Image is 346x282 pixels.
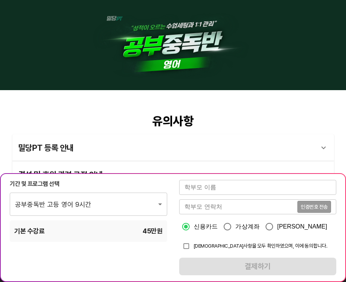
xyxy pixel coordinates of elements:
[10,193,167,216] div: 공부중독반 고등 영어 9시간
[18,139,315,157] div: 밀당PT 등록 안내
[143,227,162,236] span: 45만 원
[179,199,297,214] input: 학부모 연락처를 입력해주세요
[14,227,45,236] span: 기본 수강료
[10,180,167,188] div: 기간 및 프로그램 선택
[18,166,315,184] div: 결석 및 휴원 관련 규정 안내
[83,6,263,84] img: 1
[12,161,334,188] div: 결석 및 휴원 관련 규정 안내
[193,243,327,249] span: [DEMOGRAPHIC_DATA]사항을 모두 확인하였으며, 이에 동의합니다.
[12,114,334,128] div: 유의사항
[194,222,218,231] span: 신용카드
[12,134,334,161] div: 밀당PT 등록 안내
[277,222,327,231] span: [PERSON_NAME]
[179,180,337,195] input: 학부모 이름을 입력해주세요
[235,222,260,231] span: 가상계좌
